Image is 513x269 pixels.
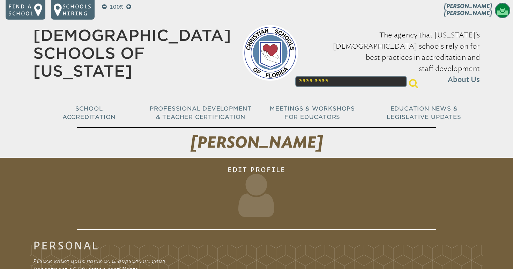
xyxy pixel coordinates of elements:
[150,105,252,120] span: Professional Development & Teacher Certification
[191,133,323,152] span: [PERSON_NAME]
[387,105,461,120] span: Education News & Legislative Updates
[77,161,436,230] h1: Edit Profile
[62,3,92,17] p: Schools Hiring
[448,74,480,85] span: About Us
[242,25,298,81] img: csf-logo-web-colors.png
[444,3,492,16] span: [PERSON_NAME] [PERSON_NAME]
[108,3,125,11] p: 100%
[495,3,510,18] img: 6aaa882db036e37b7291abb81766dded
[62,105,116,120] span: School Accreditation
[33,26,231,80] a: [DEMOGRAPHIC_DATA] Schools of [US_STATE]
[309,29,480,85] p: The agency that [US_STATE]’s [DEMOGRAPHIC_DATA] schools rely on for best practices in accreditati...
[33,241,99,249] legend: Personal
[270,105,355,120] span: Meetings & Workshops for Educators
[8,3,34,17] p: Find a school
